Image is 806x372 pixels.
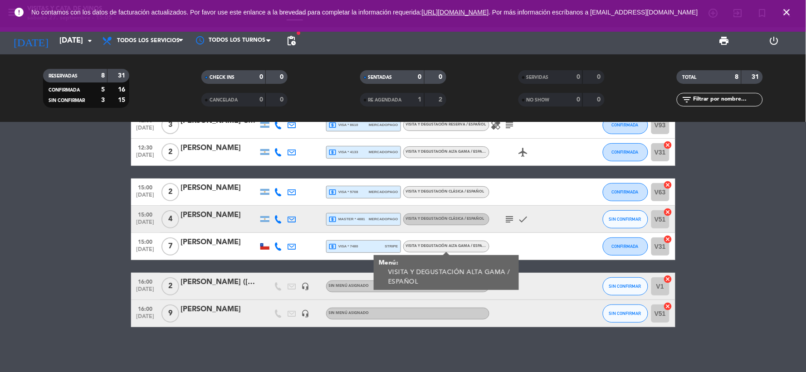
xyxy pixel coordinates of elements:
span: mercadopago [369,216,398,222]
strong: 0 [439,74,444,80]
span: 2 [161,277,179,295]
div: [PERSON_NAME] [181,304,258,315]
strong: 0 [259,97,263,103]
div: [PERSON_NAME] [181,142,258,154]
div: [PERSON_NAME] ([GEOGRAPHIC_DATA]) [181,276,258,288]
i: cancel [664,208,673,217]
i: local_atm [329,148,337,156]
span: CHECK INS [210,75,234,80]
span: VISITA Y DEGUSTACIÓN CLÁSICA / ESPAÑOL [406,217,484,221]
span: CANCELADA [210,98,238,102]
span: pending_actions [286,35,297,46]
span: VISITA Y DEGUSTACIÓN CLÁSICA / ESPAÑOL [406,190,484,193]
strong: 16 [118,87,127,93]
span: visa * 7480 [329,242,358,251]
a: [URL][DOMAIN_NAME] [422,9,489,16]
i: check [518,214,529,225]
span: SIN CONFIRMAR [609,284,641,289]
strong: 0 [280,74,286,80]
strong: 1 [418,97,422,103]
i: cancel [664,140,673,150]
i: cancel [664,235,673,244]
span: 16:00 [134,276,157,286]
span: RE AGENDADA [368,98,402,102]
span: CONFIRMADA [612,122,639,127]
span: CONFIRMADA [612,150,639,155]
strong: 0 [259,74,263,80]
span: CONFIRMADA [612,244,639,249]
span: 15:00 [134,209,157,219]
span: CONFIRMADA [612,189,639,194]
strong: 3 [101,97,105,103]
span: visa * 4133 [329,148,358,156]
span: 15:00 [134,236,157,246]
strong: 0 [280,97,286,103]
span: fiber_manual_record [296,30,301,36]
span: [DATE] [134,286,157,297]
div: Menú: [378,258,514,268]
strong: 0 [418,74,422,80]
span: 4 [161,210,179,228]
span: print [719,35,730,46]
span: 12:30 [134,142,157,152]
span: NO SHOW [527,98,550,102]
i: subject [504,120,515,130]
span: Sin menú asignado [329,284,369,288]
strong: 8 [735,74,739,80]
button: SIN CONFIRMAR [603,304,648,323]
div: VISITA Y DEGUSTACIÓN ALTA GAMA / ESPAÑOL [388,268,514,287]
strong: 31 [118,72,127,79]
i: healing [491,120,502,130]
span: [DATE] [134,246,157,257]
span: mercadopago [369,149,398,155]
i: headset_mic [302,282,310,290]
span: mercadopago [369,122,398,128]
span: Todos los servicios [117,38,180,44]
i: cancel [664,302,673,311]
i: close [782,7,792,18]
span: Sin menú asignado [329,311,369,315]
div: [PERSON_NAME] [181,209,258,221]
span: TOTAL [682,75,696,80]
span: 15:00 [134,182,157,192]
strong: 0 [597,74,602,80]
strong: 0 [576,74,580,80]
a: . Por más información escríbanos a [EMAIL_ADDRESS][DOMAIN_NAME] [489,9,698,16]
span: CONFIRMADA [49,88,80,92]
span: mercadopago [369,189,398,195]
i: airplanemode_active [518,147,529,158]
span: stripe [385,243,398,249]
i: filter_list [681,94,692,105]
span: 7 [161,237,179,256]
span: master * 4881 [329,215,366,223]
span: 2 [161,143,179,161]
button: CONFIRMADA [603,116,648,134]
i: arrow_drop_down [84,35,95,46]
strong: 8 [101,72,105,79]
span: SIN CONFIRMAR [609,311,641,316]
i: cancel [664,180,673,189]
strong: 31 [752,74,761,80]
span: [DATE] [134,152,157,163]
span: RESERVADAS [49,74,78,78]
span: SIN CONFIRMAR [609,217,641,222]
strong: 15 [118,97,127,103]
span: SENTADAS [368,75,392,80]
i: headset_mic [302,309,310,318]
span: VISITA Y DEGUSTACIÓN ALTA GAMA / ESPAÑOL [406,244,491,248]
span: 3 [161,116,179,134]
button: SIN CONFIRMAR [603,210,648,228]
i: local_atm [329,242,337,251]
i: error [14,7,24,18]
button: SIN CONFIRMAR [603,277,648,295]
span: 9 [161,304,179,323]
i: local_atm [329,188,337,196]
span: [DATE] [134,314,157,324]
input: Filtrar por nombre... [692,95,762,105]
span: SIN CONFIRMAR [49,98,85,103]
span: visa * 5708 [329,188,358,196]
div: [PERSON_NAME] [181,237,258,248]
i: local_atm [329,121,337,129]
button: CONFIRMADA [603,143,648,161]
strong: 2 [439,97,444,103]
